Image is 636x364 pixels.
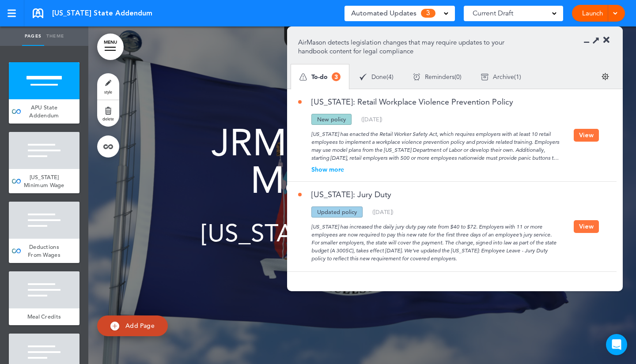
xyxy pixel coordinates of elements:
[12,179,21,184] img: infinity_blue.svg
[22,26,44,46] a: Pages
[299,73,307,81] img: apu_icons_todo.svg
[425,74,454,80] span: Reminders
[493,74,514,80] span: Archive
[374,208,392,215] span: [DATE]
[363,116,381,123] span: [DATE]
[351,7,416,19] span: Automated Updates
[52,8,152,18] span: [US_STATE] State Addendum
[473,7,513,19] span: Current Draft
[298,38,518,56] p: AirMason detects legislation changes that may require updates to your handbook content for legal ...
[27,313,61,320] span: Meal Credits
[602,73,609,80] img: settings.svg
[372,209,394,215] div: ( )
[12,109,21,114] img: infinity_blue.svg
[311,114,352,125] div: New policy
[456,74,460,80] span: 0
[574,220,599,233] button: View
[12,248,21,253] img: infinity_blue.svg
[9,99,79,124] a: APU State Addendum
[471,65,531,89] div: ( )
[361,116,382,122] div: ( )
[9,239,79,263] a: Deductions From Wages
[212,120,513,202] span: JRM Construction Management
[97,73,119,100] a: style
[298,191,391,199] a: [US_STATE]: Jury Duty
[360,73,367,81] img: apu_icons_done.svg
[579,5,606,22] a: Launch
[421,9,435,18] span: 3
[102,116,114,121] span: delete
[606,334,627,355] div: Open Intercom Messenger
[104,89,112,94] span: style
[574,129,599,142] button: View
[388,74,392,80] span: 4
[403,65,471,89] div: ( )
[371,74,386,80] span: Done
[24,173,64,189] span: [US_STATE] Minimum Wage
[9,169,79,193] a: [US_STATE] Minimum Wage
[97,100,119,127] a: delete
[29,104,59,119] span: APU State Addendum
[125,322,155,330] span: Add Page
[97,34,124,60] a: MENU
[413,73,420,81] img: apu_icons_remind.svg
[298,98,513,106] a: [US_STATE]: Retail Workplace Violence Prevention Policy
[97,315,168,336] a: Add Page
[9,308,79,325] a: Meal Credits
[311,206,363,218] div: Updated policy
[28,243,61,259] span: Deductions From Wages
[201,218,523,247] span: [US_STATE] State Addendum
[298,281,574,296] a: [US_STATE]: Equal Employment Opportunity and Anti-Discrimination Policy
[298,125,574,162] div: [US_STATE] has enacted the Retail Worker Safety Act, which requires employers with at least 10 re...
[110,322,119,330] img: add.svg
[311,74,328,80] span: To-do
[44,26,66,46] a: Theme
[350,65,403,89] div: ( )
[481,73,488,81] img: apu_icons_archive.svg
[298,218,574,263] div: [US_STATE] has increased the daily jury duty pay rate from $40 to $72. Employers with 11 or more ...
[516,74,519,80] span: 1
[332,72,341,81] span: 3
[298,166,574,173] div: Show more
